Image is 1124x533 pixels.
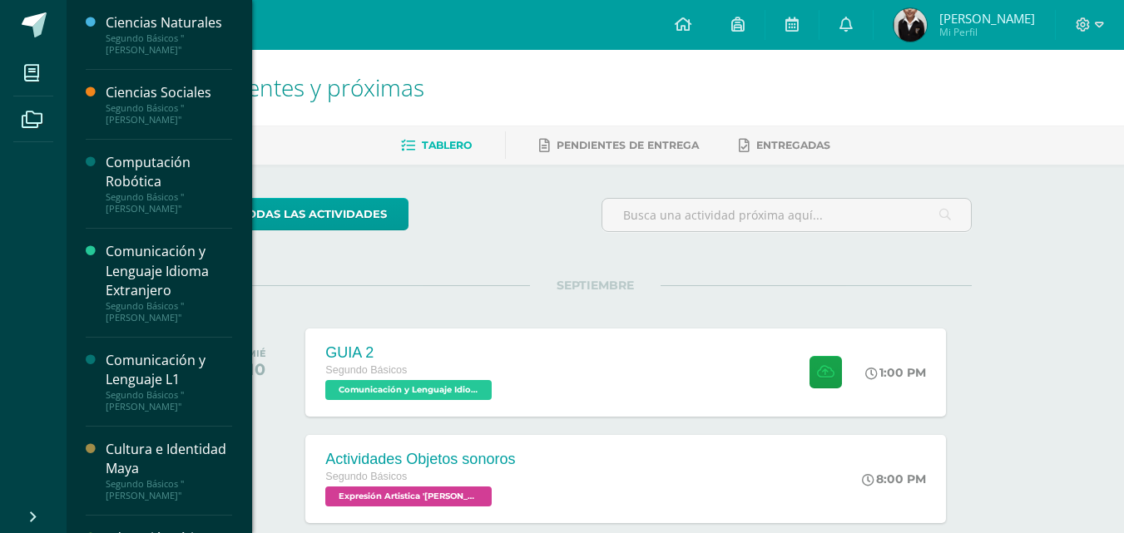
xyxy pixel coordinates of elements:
[106,102,232,126] div: Segundo Básicos "[PERSON_NAME]"
[106,478,232,501] div: Segundo Básicos "[PERSON_NAME]"
[106,351,232,389] div: Comunicación y Lenguaje L1
[106,440,232,501] a: Cultura e Identidad MayaSegundo Básicos "[PERSON_NAME]"
[602,199,971,231] input: Busca una actividad próxima aquí...
[939,25,1035,39] span: Mi Perfil
[539,132,699,159] a: Pendientes de entrega
[939,10,1035,27] span: [PERSON_NAME]
[557,139,699,151] span: Pendientes de entrega
[325,486,492,506] span: Expresión Artistica 'Newton'
[530,278,661,293] span: SEPTIEMBRE
[87,72,424,103] span: Actividades recientes y próximas
[106,83,232,126] a: Ciencias SocialesSegundo Básicos "[PERSON_NAME]"
[422,139,472,151] span: Tablero
[106,13,232,56] a: Ciencias NaturalesSegundo Básicos "[PERSON_NAME]"
[325,364,407,376] span: Segundo Básicos
[325,471,407,482] span: Segundo Básicos
[756,139,830,151] span: Entregadas
[106,242,232,323] a: Comunicación y Lenguaje Idioma ExtranjeroSegundo Básicos "[PERSON_NAME]"
[739,132,830,159] a: Entregadas
[106,300,232,323] div: Segundo Básicos "[PERSON_NAME]"
[106,13,232,32] div: Ciencias Naturales
[106,351,232,412] a: Comunicación y Lenguaje L1Segundo Básicos "[PERSON_NAME]"
[865,365,926,380] div: 1:00 PM
[325,451,515,468] div: Actividades Objetos sonoros
[106,191,232,215] div: Segundo Básicos "[PERSON_NAME]"
[219,198,409,230] a: todas las Actividades
[106,153,232,191] div: Computación Robótica
[862,471,926,486] div: 8:00 PM
[106,83,232,102] div: Ciencias Sociales
[325,380,492,400] span: Comunicación y Lenguaje Idioma Extranjero 'Newton'
[247,348,266,359] div: MIÉ
[106,440,232,478] div: Cultura e Identidad Maya
[247,359,266,379] div: 10
[106,153,232,215] a: Computación RobóticaSegundo Básicos "[PERSON_NAME]"
[894,8,927,42] img: 9cf054cd8b4c47c5d81df1d9c92c2ae9.png
[401,132,472,159] a: Tablero
[106,242,232,299] div: Comunicación y Lenguaje Idioma Extranjero
[106,32,232,56] div: Segundo Básicos "[PERSON_NAME]"
[106,389,232,412] div: Segundo Básicos "[PERSON_NAME]"
[325,344,496,362] div: GUIA 2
